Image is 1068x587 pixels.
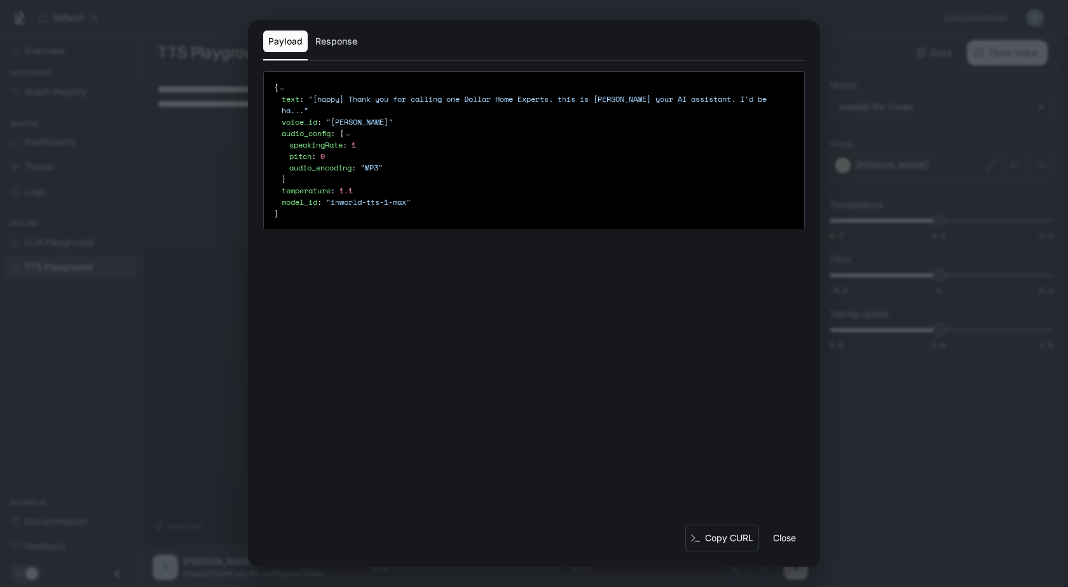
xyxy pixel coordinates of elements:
div: : [289,151,794,162]
span: } [274,208,278,219]
span: audio_encoding [289,162,352,173]
div: : [282,197,794,208]
div: : [289,139,794,151]
span: temperature [282,185,331,196]
span: { [339,128,344,139]
span: 1 [352,139,356,150]
span: { [274,82,278,93]
span: } [282,174,286,184]
span: audio_config [282,128,331,139]
span: " MP3 " [360,162,383,173]
span: " [PERSON_NAME] " [326,116,393,127]
span: 1.1 [339,185,353,196]
div: : [282,93,794,116]
div: : [289,162,794,174]
span: model_id [282,197,317,207]
button: Close [764,525,805,551]
span: 0 [320,151,325,162]
span: " [happy] Thank you for calling one Dollar Home Experts, this is [PERSON_NAME] your AI assistant.... [282,93,767,116]
span: " inworld-tts-1-max " [326,197,411,207]
div: : [282,116,794,128]
span: pitch [289,151,311,162]
div: : [282,128,794,185]
span: speakingRate [289,139,343,150]
span: text [282,93,299,104]
button: Response [310,31,362,52]
div: : [282,185,794,197]
button: Copy CURL [685,525,759,552]
span: voice_id [282,116,317,127]
button: Payload [263,31,308,52]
